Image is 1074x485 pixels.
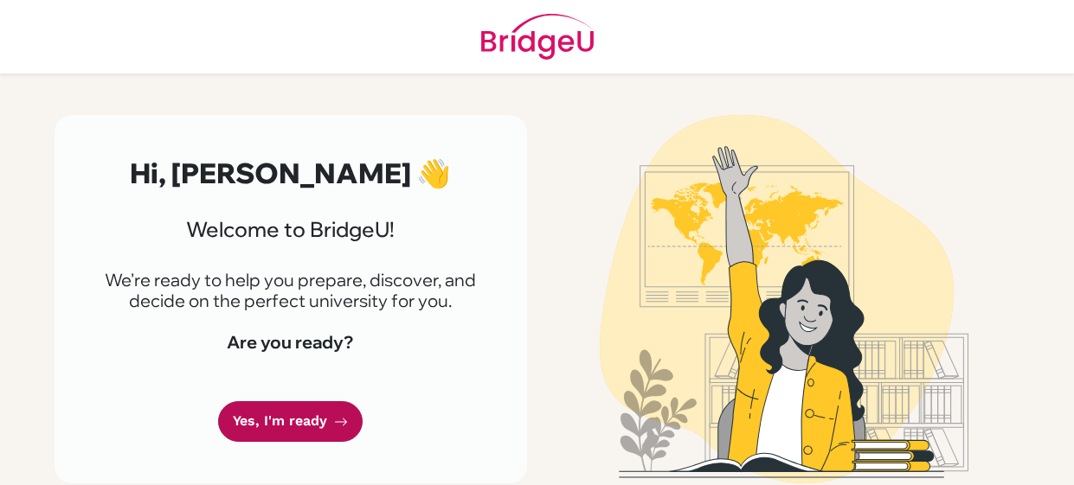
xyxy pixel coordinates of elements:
h3: Welcome to BridgeU! [96,217,486,242]
h4: Are you ready? [96,332,486,353]
a: Yes, I'm ready [218,401,363,442]
h2: Hi, [PERSON_NAME] 👋 [96,156,486,189]
p: We're ready to help you prepare, discover, and decide on the perfect university for you. [96,270,486,311]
